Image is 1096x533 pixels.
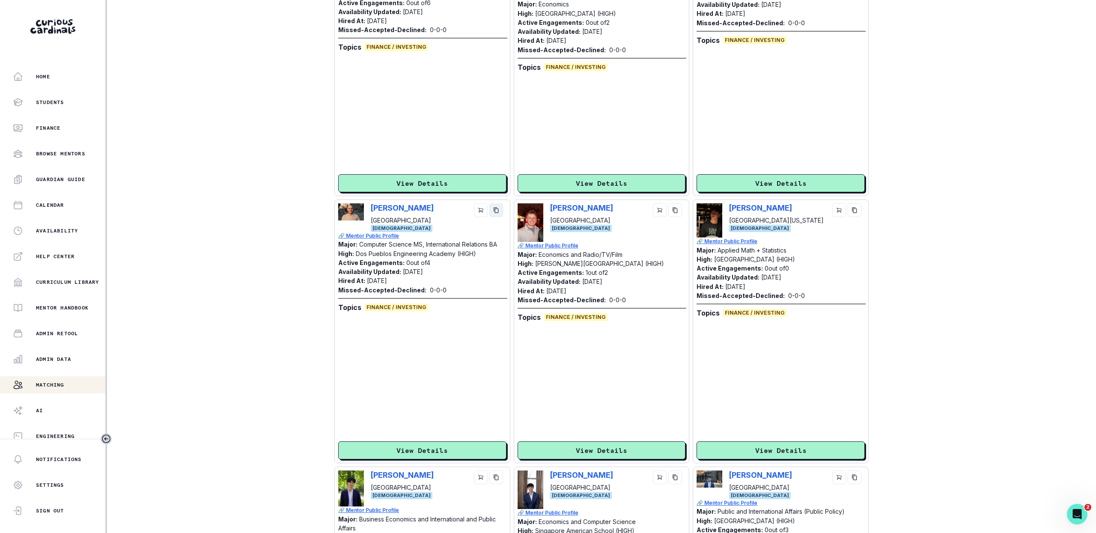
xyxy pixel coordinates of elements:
p: 0 - 0 - 0 [430,25,447,34]
p: [GEOGRAPHIC_DATA] (HIGH) [535,10,616,17]
button: copy [489,203,503,217]
p: High: [518,260,533,267]
p: Engineering [36,433,74,440]
p: 🔗 Mentor Public Profile [338,506,507,514]
p: [DATE] [403,268,423,275]
span: Finance / Investing [723,309,786,317]
p: Topics [697,308,720,318]
p: Availability Updated: [338,8,401,15]
p: Missed-Accepted-Declined: [338,25,426,34]
p: Notifications [36,456,82,463]
img: Picture of Noah Yi [518,470,543,509]
p: Help Center [36,253,74,260]
p: Major: [697,508,716,515]
p: Availability Updated: [697,274,759,281]
p: 0 - 0 - 0 [609,295,626,304]
p: Hired At: [338,277,365,284]
p: High: [697,517,712,524]
p: Business Economics and International and Public Affairs [338,515,496,532]
p: Mentor Handbook [36,304,89,311]
iframe: Intercom live chat [1067,504,1087,524]
button: View Details [338,174,506,192]
p: Sign Out [36,507,64,514]
img: Picture of Leo Glikbarg [338,203,364,220]
p: 0 - 0 - 0 [430,286,447,295]
p: Availability Updated: [338,268,401,275]
button: Toggle sidebar [101,433,112,444]
p: Curriculum Library [36,279,99,286]
button: copy [848,470,861,484]
p: Computer Science MS, International Relations BA [359,241,497,248]
p: Topics [338,42,361,52]
p: Home [36,73,50,80]
p: Students [36,99,64,106]
button: cart [474,203,488,217]
img: Picture of Jason Shan [338,470,364,506]
span: Finance / Investing [365,304,428,311]
p: Availability Updated: [697,1,759,8]
p: Hired At: [697,283,724,290]
p: [DATE] [367,277,387,284]
button: copy [489,470,503,484]
p: 1 out of 2 [586,269,608,276]
p: [PERSON_NAME] [729,470,792,479]
a: 🔗 Mentor Public Profile [518,242,687,250]
p: Active Engagements: [697,265,763,272]
button: View Details [697,441,865,459]
p: 0 - 0 - 0 [788,18,805,27]
a: 🔗 Mentor Public Profile [697,238,866,245]
p: Browse Mentors [36,150,85,157]
span: Finance / Investing [544,63,608,71]
p: 🔗 Mentor Public Profile [697,499,866,507]
p: Economics and Computer Science [539,518,636,525]
p: High: [518,10,533,17]
p: [DATE] [546,287,566,295]
button: cart [832,470,846,484]
p: Hired At: [518,37,545,44]
p: Availability Updated: [518,28,581,35]
p: Admin Retool [36,330,78,337]
p: [GEOGRAPHIC_DATA] [550,216,613,225]
p: Topics [518,62,541,72]
p: Major: [518,251,537,258]
span: [DEMOGRAPHIC_DATA] [371,225,432,232]
p: Topics [338,302,361,313]
button: cart [653,203,667,217]
p: 0 - 0 - 0 [788,291,805,300]
p: Missed-Accepted-Declined: [518,295,606,304]
p: Active Engagements: [338,259,405,266]
p: Finance [36,125,60,131]
img: Picture of Mattheus Tellini [518,203,543,242]
p: High: [697,256,712,263]
p: [PERSON_NAME][GEOGRAPHIC_DATA] (HIGH) [535,260,664,267]
p: [PERSON_NAME] [550,203,613,212]
p: Hired At: [697,10,724,17]
p: Topics [518,312,541,322]
p: [DATE] [546,37,566,44]
p: 0 out of 0 [765,265,789,272]
p: [DATE] [582,278,602,285]
p: Admin Data [36,356,71,363]
p: Major: [338,515,357,523]
p: [DATE] [761,274,781,281]
a: 🔗 Mentor Public Profile [518,509,687,517]
p: AI [36,407,43,414]
p: [DATE] [367,17,387,24]
p: 🔗 Mentor Public Profile [338,232,507,240]
span: Finance / Investing [544,313,608,321]
button: cart [474,470,488,484]
p: [GEOGRAPHIC_DATA] [729,483,792,492]
p: Active Engagements: [518,19,584,26]
p: Major: [518,0,537,8]
p: [PERSON_NAME] [550,470,613,479]
button: View Details [518,174,686,192]
p: Applied Math + Statistics [718,247,786,254]
p: Availability [36,227,78,234]
p: Calendar [36,202,64,208]
p: [GEOGRAPHIC_DATA] [550,483,613,492]
button: cart [653,470,667,484]
p: Economics [539,0,569,8]
p: [DATE] [761,1,781,8]
button: copy [668,203,682,217]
